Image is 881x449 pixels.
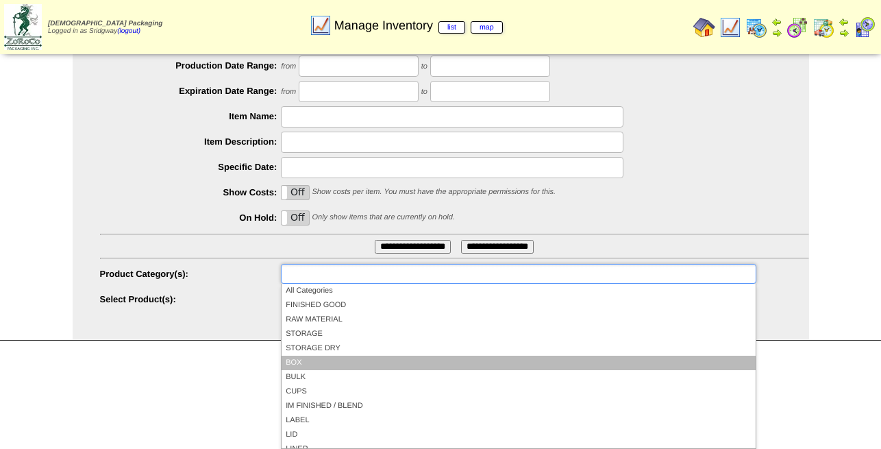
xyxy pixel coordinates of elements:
[281,185,310,200] div: OnOff
[771,27,782,38] img: arrowright.gif
[282,370,755,385] li: BULK
[693,16,715,38] img: home.gif
[839,16,849,27] img: arrowleft.gif
[334,19,503,33] span: Manage Inventory
[471,21,503,34] a: map
[719,16,741,38] img: line_graph.gif
[812,16,834,38] img: calendarinout.gif
[312,188,556,196] span: Show costs per item. You must have the appropriate permissions for this.
[100,136,282,147] label: Item Description:
[100,111,282,121] label: Item Name:
[281,210,310,226] div: OnOff
[100,187,282,197] label: Show Costs:
[282,313,755,327] li: RAW MATERIAL
[771,16,782,27] img: arrowleft.gif
[745,16,767,38] img: calendarprod.gif
[100,213,282,223] label: On Hold:
[282,341,755,356] li: STORAGE DRY
[310,14,332,36] img: line_graph.gif
[100,269,282,279] label: Product Category(s):
[282,428,755,442] li: LID
[117,27,140,35] a: (logout)
[100,162,282,172] label: Specific Date:
[421,62,427,71] span: to
[839,27,849,38] img: arrowright.gif
[786,16,808,38] img: calendarblend.gif
[312,213,454,221] span: Only show items that are currently on hold.
[4,4,42,50] img: zoroco-logo-small.webp
[281,62,296,71] span: from
[282,211,309,225] label: Off
[282,356,755,370] li: BOX
[438,21,465,34] a: list
[282,413,755,428] li: LABEL
[282,399,755,413] li: IM FINISHED / BLEND
[100,294,282,304] label: Select Product(s):
[100,86,282,96] label: Expiration Date Range:
[100,60,282,71] label: Production Date Range:
[282,298,755,313] li: FINISHED GOOD
[48,20,162,35] span: Logged in as Sridgway
[282,385,755,399] li: CUPS
[281,88,296,96] span: from
[854,16,876,38] img: calendarcustomer.gif
[421,88,427,96] span: to
[282,186,309,199] label: Off
[282,284,755,298] li: All Categories
[48,20,162,27] span: [DEMOGRAPHIC_DATA] Packaging
[282,327,755,341] li: STORAGE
